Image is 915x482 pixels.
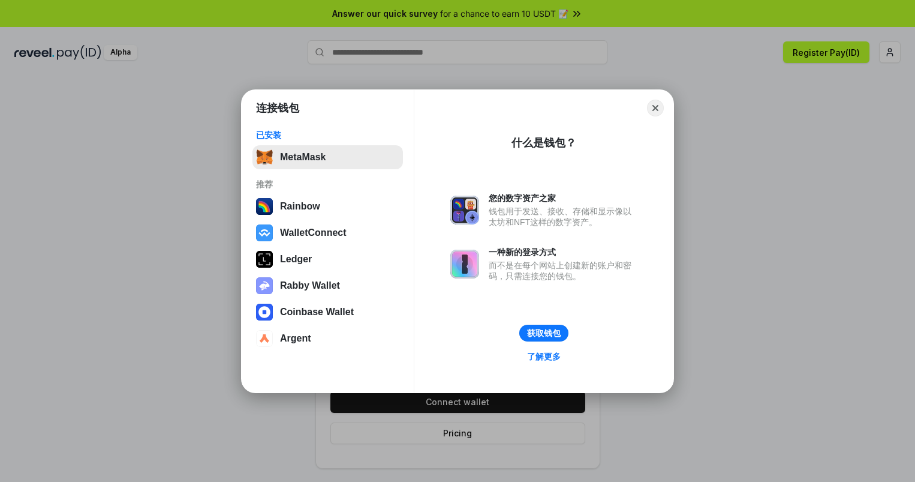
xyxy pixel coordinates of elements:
div: 而不是在每个网站上创建新的账户和密码，只需连接您的钱包。 [489,260,637,282]
div: 已安装 [256,130,399,140]
img: svg+xml,%3Csvg%20width%3D%2228%22%20height%3D%2228%22%20viewBox%3D%220%200%2028%2028%22%20fill%3D... [256,304,273,321]
div: MetaMask [280,152,326,163]
div: WalletConnect [280,227,347,238]
button: Rabby Wallet [252,274,403,298]
img: svg+xml,%3Csvg%20xmlns%3D%22http%3A%2F%2Fwww.w3.org%2F2000%2Fsvg%22%20fill%3D%22none%22%20viewBox... [256,277,273,294]
div: 您的数字资产之家 [489,193,637,203]
h1: 连接钱包 [256,101,299,115]
img: svg+xml,%3Csvg%20xmlns%3D%22http%3A%2F%2Fwww.w3.org%2F2000%2Fsvg%22%20width%3D%2228%22%20height%3... [256,251,273,268]
a: 了解更多 [520,349,568,364]
img: svg+xml,%3Csvg%20xmlns%3D%22http%3A%2F%2Fwww.w3.org%2F2000%2Fsvg%22%20fill%3D%22none%22%20viewBox... [450,250,479,279]
div: Ledger [280,254,312,265]
button: Ledger [252,247,403,271]
button: MetaMask [252,145,403,169]
button: WalletConnect [252,221,403,245]
button: Close [647,100,664,116]
img: svg+xml,%3Csvg%20width%3D%22120%22%20height%3D%22120%22%20viewBox%3D%220%200%20120%20120%22%20fil... [256,198,273,215]
img: svg+xml,%3Csvg%20xmlns%3D%22http%3A%2F%2Fwww.w3.org%2F2000%2Fsvg%22%20fill%3D%22none%22%20viewBox... [450,196,479,224]
div: Coinbase Wallet [280,307,354,318]
img: svg+xml,%3Csvg%20width%3D%2228%22%20height%3D%2228%22%20viewBox%3D%220%200%2028%2028%22%20fill%3D... [256,330,273,347]
div: Rabby Wallet [280,280,340,291]
div: 什么是钱包？ [511,136,576,150]
div: 获取钱包 [527,328,561,339]
div: 了解更多 [527,351,561,362]
button: Rainbow [252,194,403,218]
img: svg+xml,%3Csvg%20width%3D%2228%22%20height%3D%2228%22%20viewBox%3D%220%200%2028%2028%22%20fill%3D... [256,224,273,241]
div: Argent [280,333,311,344]
img: svg+xml,%3Csvg%20fill%3D%22none%22%20height%3D%2233%22%20viewBox%3D%220%200%2035%2033%22%20width%... [256,149,273,166]
button: Coinbase Wallet [252,300,403,324]
button: 获取钱包 [519,325,568,342]
div: 推荐 [256,179,399,190]
div: 钱包用于发送、接收、存储和显示像以太坊和NFT这样的数字资产。 [489,206,637,227]
div: Rainbow [280,201,320,212]
div: 一种新的登录方式 [489,247,637,258]
button: Argent [252,327,403,351]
